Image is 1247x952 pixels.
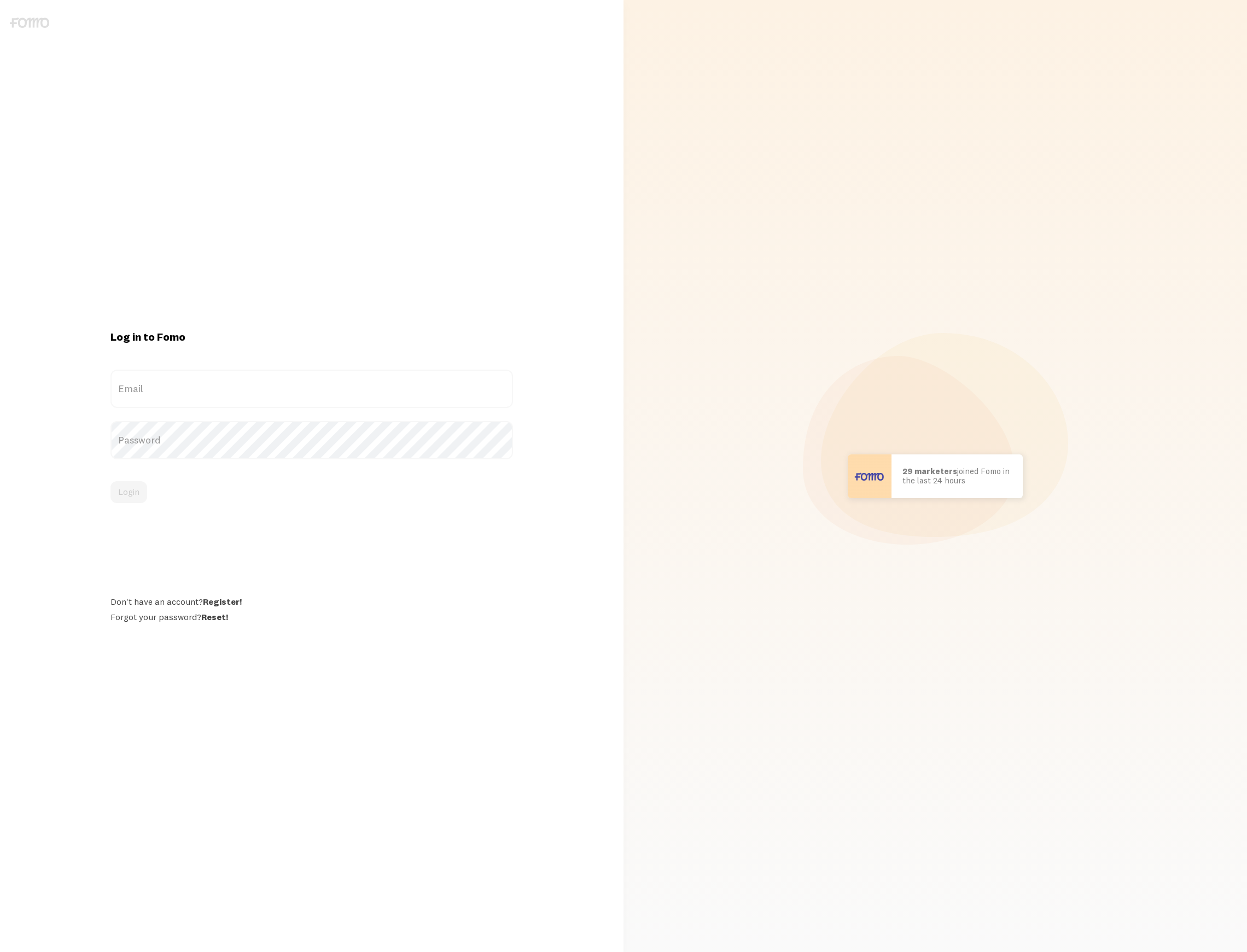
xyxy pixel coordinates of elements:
[203,596,242,607] a: Register!
[902,466,957,476] b: 29 marketers
[201,611,228,622] a: Reset!
[10,17,49,28] img: fomo-logo-gray-b99e0e8ada9f9040e2984d0d95b3b12da0074ffd48d1e5cb62ac37fc77b0b268.svg
[902,467,1012,485] p: joined Fomo in the last 24 hours
[848,454,891,498] img: User avatar
[110,330,513,344] h1: Log in to Fomo
[110,611,513,622] div: Forgot your password?
[110,596,513,607] div: Don't have an account?
[110,370,513,408] label: Email
[110,421,513,459] label: Password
